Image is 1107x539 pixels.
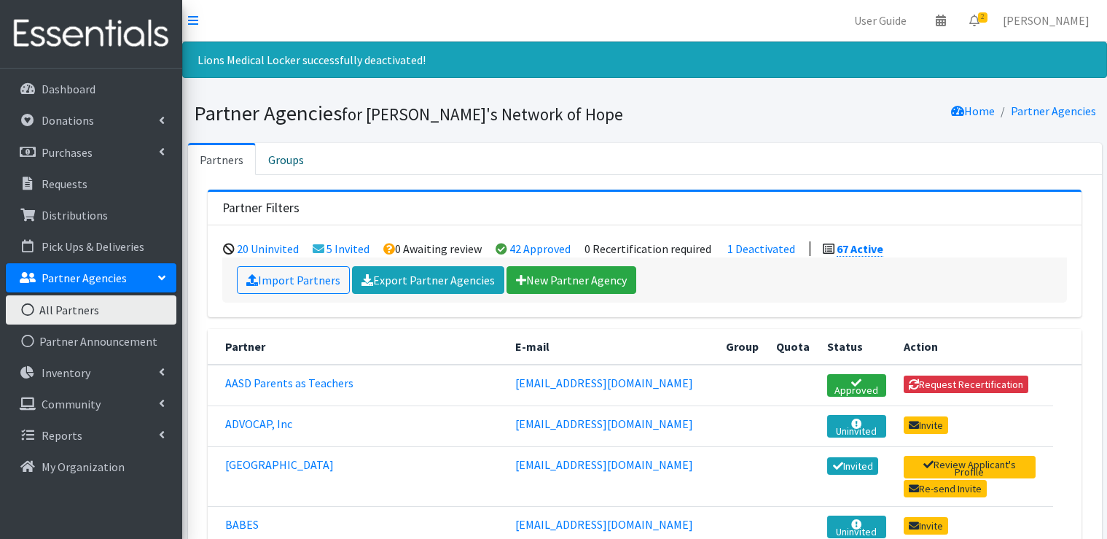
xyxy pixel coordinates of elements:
a: Review Applicant's Profile [904,456,1036,478]
th: Status [818,329,894,365]
a: Reports [6,421,176,450]
p: Donations [42,113,94,128]
a: Distributions [6,201,176,230]
a: 5 Invited [326,241,369,256]
a: User Guide [842,6,918,35]
a: Partner Announcement [6,327,176,356]
a: ADVOCAP, Inc [225,416,292,431]
h3: Partner Filters [222,201,300,216]
th: Quota [767,329,818,365]
a: BABES [225,517,259,532]
a: My Organization [6,452,176,481]
a: Invite [904,416,949,434]
a: Re-send Invite [904,480,987,497]
a: Invited [827,457,878,475]
th: E-mail [506,329,717,365]
a: Community [6,389,176,419]
a: 42 Approved [509,241,571,256]
a: Pick Ups & Deliveries [6,232,176,261]
a: Partner Agencies [6,263,176,292]
a: Uninvited [827,516,885,538]
p: Requests [42,177,87,191]
a: Purchases [6,138,176,167]
a: [PERSON_NAME] [991,6,1101,35]
li: 0 Recertification required [584,241,711,256]
li: 0 Awaiting review [383,241,482,256]
p: My Organization [42,459,125,474]
p: Purchases [42,145,93,160]
p: Partner Agencies [42,271,127,285]
a: [EMAIL_ADDRESS][DOMAIN_NAME] [515,376,693,390]
a: Export Partner Agencies [352,266,504,294]
a: Dashboard [6,74,176,104]
a: Partner Agencies [1011,104,1096,118]
span: 2 [978,12,987,23]
a: [EMAIL_ADDRESS][DOMAIN_NAME] [515,416,693,431]
p: Dashboard [42,82,95,96]
th: Action [895,329,1053,365]
a: New Partner Agency [506,266,636,294]
th: Group [717,329,767,365]
a: Approved [827,374,885,397]
a: 1 Deactivated [727,241,795,256]
p: Pick Ups & Deliveries [42,239,144,254]
button: Request Recertification [904,376,1029,393]
p: Inventory [42,365,90,380]
a: Invite [904,517,949,535]
a: Import Partners [237,266,350,294]
h1: Partner Agencies [194,101,640,126]
a: Home [951,104,995,118]
th: Partner [208,329,506,365]
a: Inventory [6,358,176,387]
a: 67 Active [837,241,883,257]
a: Uninvited [827,415,885,438]
a: [EMAIL_ADDRESS][DOMAIN_NAME] [515,457,693,472]
a: Donations [6,106,176,135]
a: All Partners [6,295,176,325]
small: for [PERSON_NAME]'s Network of Hope [342,104,623,125]
p: Reports [42,428,82,443]
div: Lions Medical Locker successfully deactivated! [182,42,1107,78]
a: Groups [256,143,316,175]
a: Partners [188,143,256,175]
p: Distributions [42,208,108,222]
a: [GEOGRAPHIC_DATA] [225,457,334,472]
a: 20 Uninvited [237,241,299,256]
a: 2 [958,6,991,35]
a: [EMAIL_ADDRESS][DOMAIN_NAME] [515,517,693,532]
img: HumanEssentials [6,9,176,58]
a: Requests [6,169,176,198]
p: Community [42,397,101,411]
a: AASD Parents as Teachers [225,376,353,390]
